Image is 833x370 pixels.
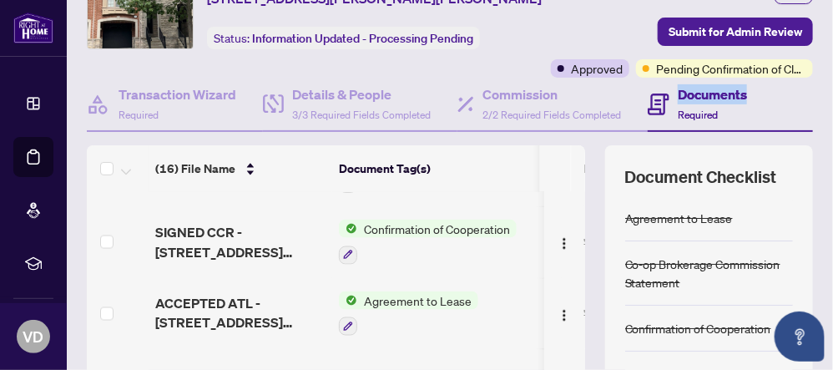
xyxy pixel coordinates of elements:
img: Logo [558,237,572,251]
img: Status Icon [339,220,357,238]
button: Logo [552,300,578,327]
span: Submit for Admin Review [669,18,802,45]
div: Status: [207,27,480,49]
span: Approved [571,59,623,78]
span: Required [119,109,159,121]
h4: Details & People [292,84,431,104]
h4: Commission [482,84,621,104]
button: Logo [552,229,578,256]
span: Required [678,109,718,121]
button: Status IconConfirmation of Cooperation [339,220,517,265]
span: 2/2 Required Fields Completed [482,109,621,121]
h4: Documents [678,84,747,104]
div: Agreement to Lease [625,209,733,227]
span: SIGNED CCR - [STREET_ADDRESS][PERSON_NAME]pdf [155,222,326,262]
span: Information Updated - Processing Pending [252,31,473,46]
span: (16) File Name [155,160,235,178]
div: Confirmation of Cooperation [625,319,771,337]
th: (16) File Name [149,145,332,192]
span: Agreement to Lease [357,291,478,310]
th: Document Tag(s) [332,145,562,192]
button: Status IconAgreement to Lease [339,291,478,337]
span: Pending Confirmation of Closing [656,59,806,78]
img: Status Icon [339,291,357,310]
h4: Transaction Wizard [119,84,236,104]
div: Co-op Brokerage Commission Statement [625,255,794,291]
button: Submit for Admin Review [658,18,813,46]
span: Document Checklist [625,165,777,189]
span: 3/3 Required Fields Completed [292,109,431,121]
img: Logo [558,309,572,322]
span: ACCEPTED ATL - [STREET_ADDRESS][PERSON_NAME]pdf [155,293,326,333]
span: VD [23,325,44,348]
button: Open asap [775,312,825,362]
img: logo [13,13,53,43]
span: Confirmation of Cooperation [357,220,517,238]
